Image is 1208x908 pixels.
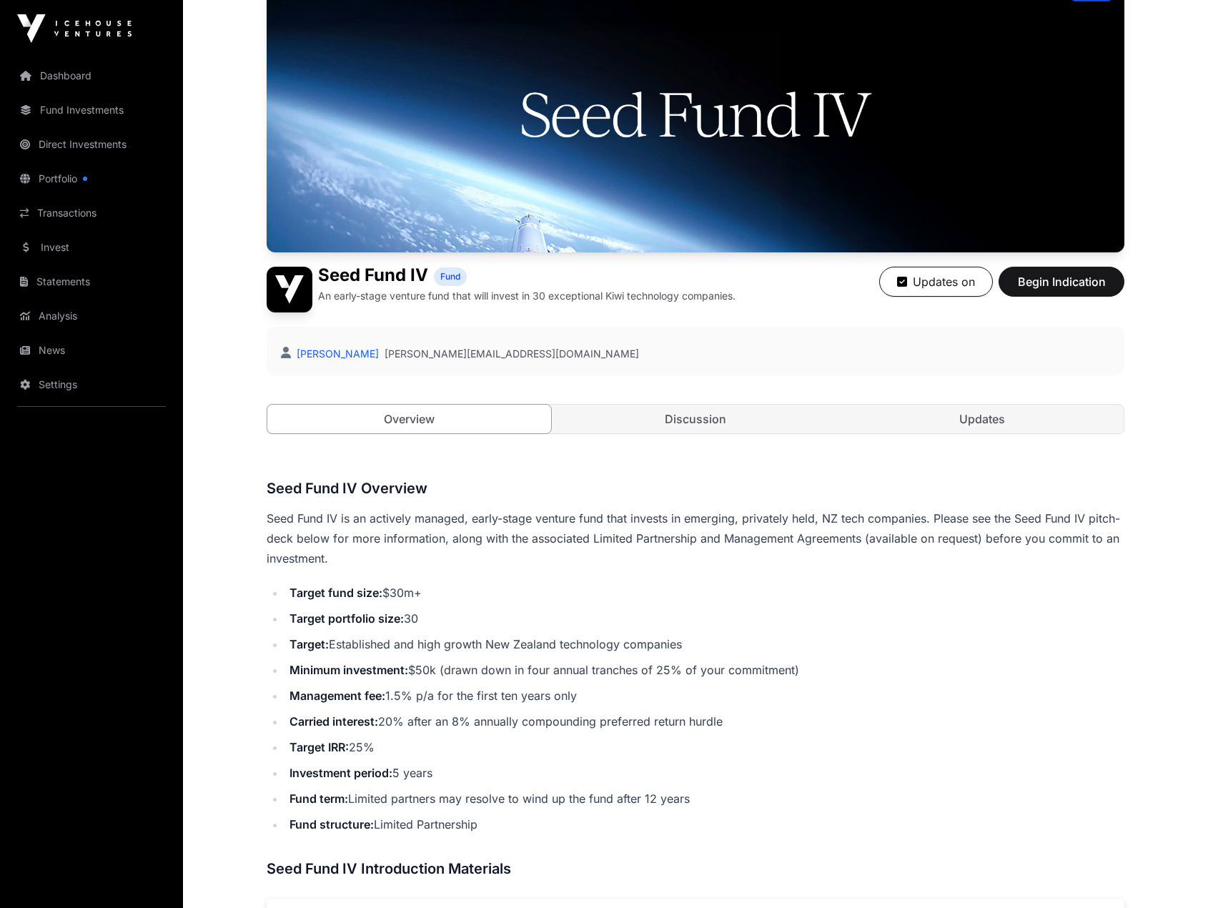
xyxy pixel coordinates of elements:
[285,763,1124,783] li: 5 years
[267,267,312,312] img: Seed Fund IV
[285,660,1124,680] li: $50k (drawn down in four annual tranches of 25% of your commitment)
[294,347,379,360] a: [PERSON_NAME]
[285,634,1124,654] li: Established and high growth New Zealand technology companies
[289,637,329,651] strong: Target:
[285,814,1124,834] li: Limited Partnership
[11,300,172,332] a: Analysis
[289,740,349,754] strong: Target IRR:
[285,711,1124,731] li: 20% after an 8% annually compounding preferred return hurdle
[1016,273,1106,290] span: Begin Indication
[1137,839,1208,908] iframe: Chat Widget
[554,405,838,433] a: Discussion
[267,857,1124,880] h3: Seed Fund IV Introduction Materials
[285,583,1124,603] li: $30m+
[385,347,639,361] a: [PERSON_NAME][EMAIL_ADDRESS][DOMAIN_NAME]
[267,508,1124,568] p: Seed Fund IV is an actively managed, early-stage venture fund that invests in emerging, privately...
[11,60,172,92] a: Dashboard
[289,766,392,780] strong: Investment period:
[440,271,460,282] span: Fund
[17,14,132,43] img: Icehouse Ventures Logo
[11,163,172,194] a: Portfolio
[289,791,348,806] strong: Fund term:
[289,817,374,831] strong: Fund structure:
[285,608,1124,628] li: 30
[267,405,1124,433] nav: Tabs
[999,281,1124,295] a: Begin Indication
[289,611,404,626] strong: Target portfolio size:
[11,129,172,160] a: Direct Investments
[11,266,172,297] a: Statements
[285,737,1124,757] li: 25%
[318,289,736,303] p: An early-stage venture fund that will invest in 30 exceptional Kiwi technology companies.
[289,663,408,677] strong: Minimum investment:
[267,477,1124,500] h3: Seed Fund IV Overview
[11,369,172,400] a: Settings
[289,586,382,600] strong: Target fund size:
[289,689,385,703] strong: Management fee:
[999,267,1124,297] button: Begin Indication
[11,335,172,366] a: News
[285,789,1124,809] li: Limited partners may resolve to wind up the fund after 12 years
[318,267,428,286] h1: Seed Fund IV
[267,404,552,434] a: Overview
[840,405,1124,433] a: Updates
[11,197,172,229] a: Transactions
[11,94,172,126] a: Fund Investments
[285,686,1124,706] li: 1.5% p/a for the first ten years only
[289,714,378,729] strong: Carried interest:
[11,232,172,263] a: Invest
[879,267,993,297] button: Updates on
